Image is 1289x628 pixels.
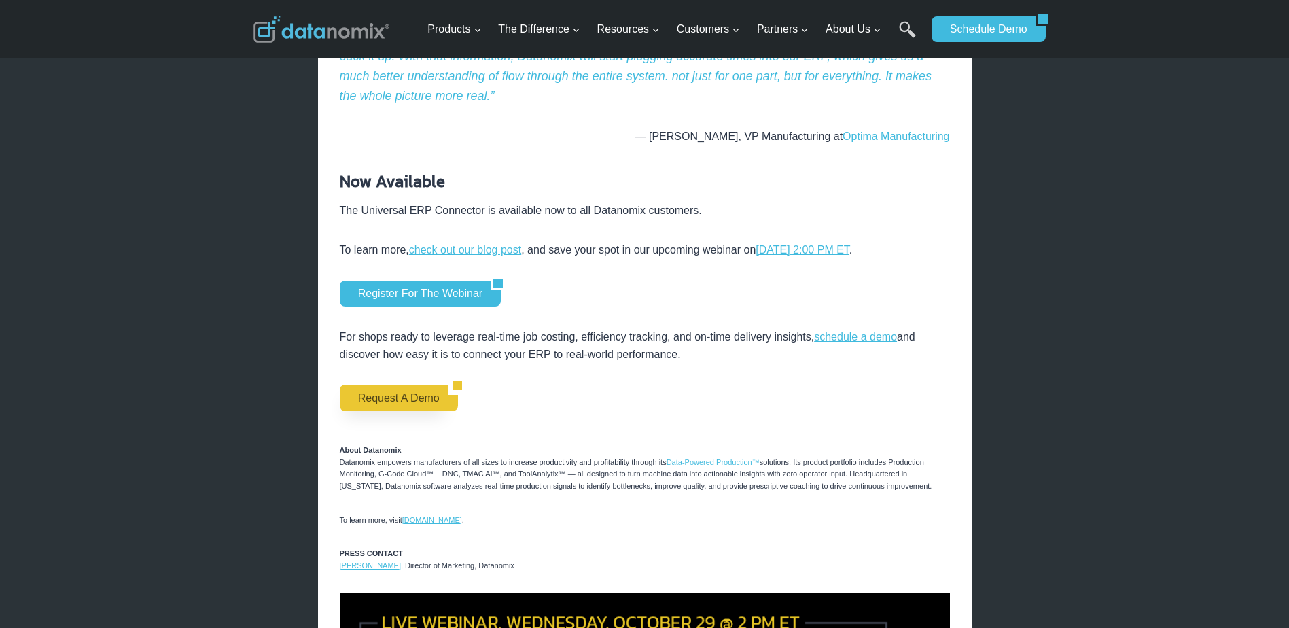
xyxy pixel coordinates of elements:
[340,169,445,193] strong: Now Available
[340,202,950,220] p: The Universal ERP Connector is available now to all Datanomix customers.
[677,20,740,38] span: Customers
[340,446,402,454] strong: About Datanomix
[253,16,389,43] img: Datanomix
[402,516,462,524] a: [DOMAIN_NAME]
[826,20,881,38] span: About Us
[340,50,932,103] em: With that information, Datanomix will start plugging accurate times into our ERP, which gives us ...
[409,244,521,256] a: check out our blog post
[340,328,950,363] p: For shops ready to leverage real-time job costing, efficiency tracking, and on-time delivery insi...
[340,281,491,307] a: Register for the Webinar
[843,130,949,142] a: Optima Manufacturing
[814,331,897,343] a: schedule a demo
[427,20,481,38] span: Products
[340,549,403,557] strong: PRESS CONTACT
[899,21,916,52] a: Search
[757,20,809,38] span: Partners
[756,244,849,256] a: [DATE] 2:00 PM ET
[422,7,925,52] nav: Primary Navigation
[932,16,1036,42] a: Schedule Demo
[340,241,950,259] p: To learn more, , and save your spot in our upcoming webinar on .
[340,548,950,572] p: , Director of Marketing, Datanomix
[340,433,950,493] p: Datanomix empowers manufacturers of all sizes to increase productivity and profitability through ...
[340,561,401,570] a: [PERSON_NAME]
[340,128,950,145] p: — [PERSON_NAME], VP Manufacturing at
[340,514,950,527] p: To learn more, visit .
[340,385,448,411] a: Request a Demo
[667,458,760,466] a: Data-Powered Production™
[597,20,660,38] span: Resources
[498,20,580,38] span: The Difference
